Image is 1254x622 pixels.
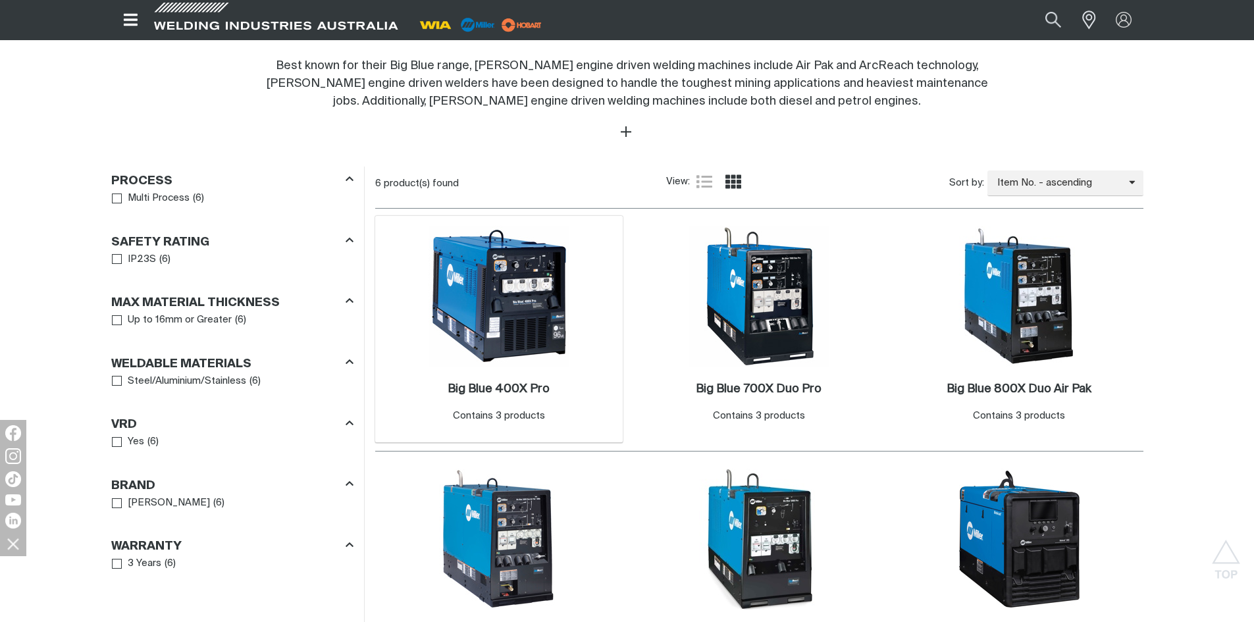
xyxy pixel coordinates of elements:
span: Multi Process [128,191,190,206]
span: ( 6 ) [249,374,261,389]
ul: Process [112,190,353,207]
a: [PERSON_NAME] [112,494,211,512]
a: Big Blue 400X Pro [448,382,550,397]
a: 3 Years [112,555,162,573]
span: 3 Years [128,556,161,571]
img: Facebook [5,425,21,441]
div: Max Material Thickness [111,294,353,311]
div: Contains 3 products [713,409,805,424]
img: miller [498,15,546,35]
img: Big Blue 600X Duo Air Pak 50Hz [429,469,569,609]
a: Big Blue 800X Duo Air Pak [947,382,1091,397]
div: Safety Rating [111,232,353,250]
span: ( 6 ) [159,252,170,267]
img: LinkedIn [5,513,21,529]
img: Bobcat 265X ArcReach [949,469,1089,609]
span: Steel/Aluminium/Stainless [128,374,246,389]
h2: Big Blue 800X Duo Air Pak [947,383,1091,395]
img: Instagram [5,448,21,464]
h3: Process [111,174,172,189]
span: [PERSON_NAME] [128,496,210,511]
img: hide socials [2,532,24,555]
ul: Weldable Materials [112,373,353,390]
div: Contains 3 products [973,409,1065,424]
a: Up to 16mm or Greater [112,311,232,329]
a: miller [498,20,546,30]
ul: Safety Rating [112,251,353,269]
ul: Warranty [112,555,353,573]
span: product(s) found [384,178,459,188]
ul: VRD [112,433,353,451]
span: Best known for their Big Blue range, [PERSON_NAME] engine driven welding machines include Air Pak... [267,60,988,107]
h3: Weldable Materials [111,357,251,372]
div: 6 [375,177,667,190]
div: Warranty [111,537,353,555]
img: Big Blue 800X Duo Air Pak [949,226,1089,367]
div: Process [111,171,353,189]
input: Product name or item number... [1014,5,1075,35]
ul: Brand [112,494,353,512]
span: ( 6 ) [213,496,224,511]
h3: Safety Rating [111,235,209,250]
div: Weldable Materials [111,354,353,372]
a: List view [696,174,712,190]
a: IP23S [112,251,157,269]
img: Big Blue 400X Pro [429,226,569,367]
img: Big Blue 700X Duo Pro [689,226,829,367]
div: VRD [111,415,353,433]
h3: Warranty [111,539,182,554]
span: ( 6 ) [165,556,176,571]
h3: VRD [111,417,137,432]
a: Yes [112,433,145,451]
h3: Brand [111,479,155,494]
span: ( 6 ) [193,191,204,206]
h2: Big Blue 700X Duo Pro [696,383,822,395]
h2: Big Blue 400X Pro [448,383,550,395]
a: Multi Process [112,190,190,207]
span: View: [666,174,690,190]
a: Big Blue 700X Duo Pro [696,382,822,397]
span: ( 6 ) [147,434,159,450]
span: IP23S [128,252,156,267]
div: Brand [111,476,353,494]
ul: Max Material Thickness [112,311,353,329]
span: Sort by: [949,176,984,191]
img: TikTok [5,471,21,487]
div: Contains 3 products [453,409,545,424]
section: Product list controls [375,167,1143,200]
span: Up to 16mm or Greater [128,313,232,328]
span: Yes [128,434,144,450]
span: Item No. - ascending [987,176,1129,191]
button: Search products [1031,5,1076,35]
aside: Filters [111,167,353,573]
a: Steel/Aluminium/Stainless [112,373,247,390]
span: ( 6 ) [235,313,246,328]
button: Scroll to top [1211,540,1241,569]
h3: Max Material Thickness [111,296,280,311]
img: Big Blue 500X Pro [689,469,829,609]
img: YouTube [5,494,21,505]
